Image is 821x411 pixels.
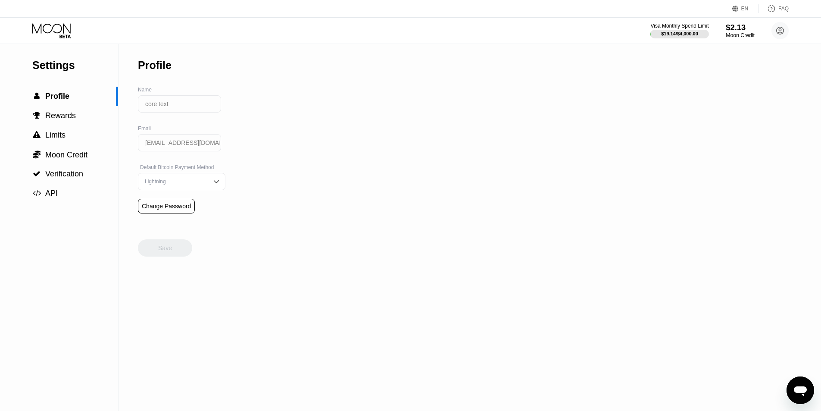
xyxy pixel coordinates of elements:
[778,6,789,12] div: FAQ
[34,92,40,100] span: 
[726,32,755,38] div: Moon Credit
[45,189,58,198] span: API
[138,59,172,72] div: Profile
[732,4,759,13] div: EN
[45,169,83,178] span: Verification
[759,4,789,13] div: FAQ
[33,189,41,197] span: 
[32,189,41,197] div: 
[45,131,66,139] span: Limits
[32,150,41,159] div: 
[33,112,41,119] span: 
[143,179,208,185] div: Lightning
[138,164,225,170] div: Default Bitcoin Payment Method
[45,151,87,159] span: Moon Credit
[142,203,191,210] div: Change Password
[787,376,814,404] iframe: Button to launch messaging window
[45,92,69,100] span: Profile
[32,170,41,178] div: 
[726,23,755,38] div: $2.13Moon Credit
[138,87,225,93] div: Name
[661,31,698,36] div: $19.14 / $4,000.00
[33,150,41,159] span: 
[33,131,41,139] span: 
[650,23,709,38] div: Visa Monthly Spend Limit$19.14/$4,000.00
[726,23,755,32] div: $2.13
[32,92,41,100] div: 
[32,59,118,72] div: Settings
[138,199,195,213] div: Change Password
[45,111,76,120] span: Rewards
[33,170,41,178] span: 
[32,131,41,139] div: 
[741,6,749,12] div: EN
[32,112,41,119] div: 
[650,23,709,29] div: Visa Monthly Spend Limit
[138,125,225,132] div: Email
